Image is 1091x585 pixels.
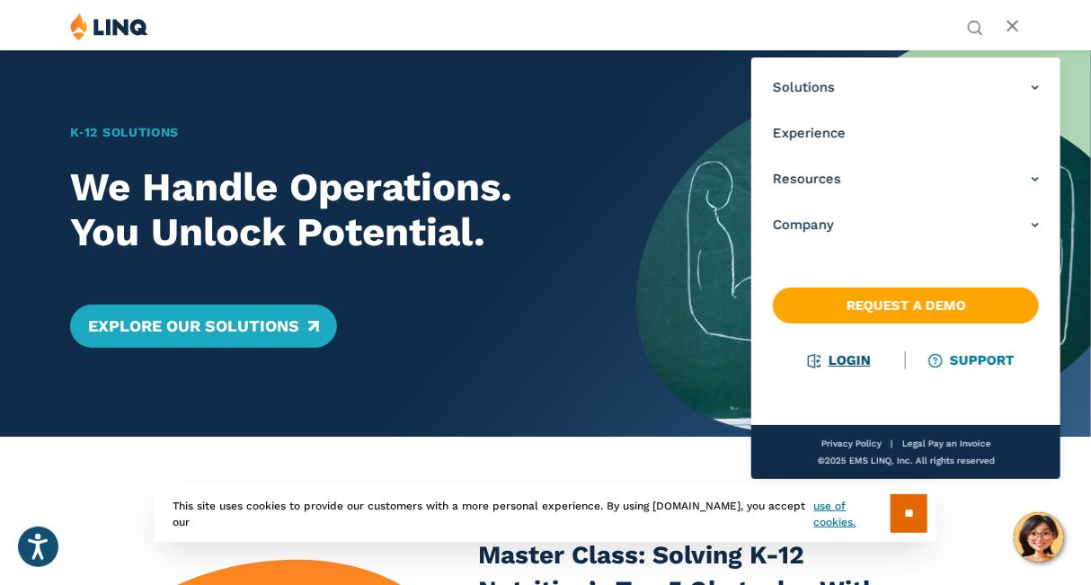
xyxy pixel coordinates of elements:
[928,439,991,448] a: Pay an Invoice
[773,288,1039,324] a: Request a Demo
[967,18,983,34] button: Open Search Bar
[773,78,835,97] span: Solutions
[773,124,846,143] span: Experience
[155,485,936,542] div: This site uses cookies to provide our customers with a more personal experience. By using [DOMAIN...
[773,216,834,235] span: Company
[773,216,1039,235] a: Company
[967,13,983,34] nav: Utility Navigation
[809,352,871,368] a: Login
[1006,17,1021,37] button: Open Main Menu
[636,49,1091,437] img: Home Banner
[773,78,1039,97] a: Solutions
[70,305,337,348] a: Explore Our Solutions
[773,124,1039,143] a: Experience
[902,439,926,448] a: Legal
[821,439,882,448] a: Privacy Policy
[773,170,841,189] span: Resources
[814,498,891,530] a: use of cookies.
[70,123,592,142] h1: K‑12 Solutions
[751,58,1060,479] nav: Primary Navigation
[818,456,995,465] span: ©2025 EMS LINQ, Inc. All rights reserved
[773,170,1039,189] a: Resources
[930,352,1015,368] a: Support
[70,164,592,255] h2: We Handle Operations. You Unlock Potential.
[70,13,148,40] img: LINQ | K‑12 Software
[1014,512,1064,563] button: Hello, have a question? Let’s chat.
